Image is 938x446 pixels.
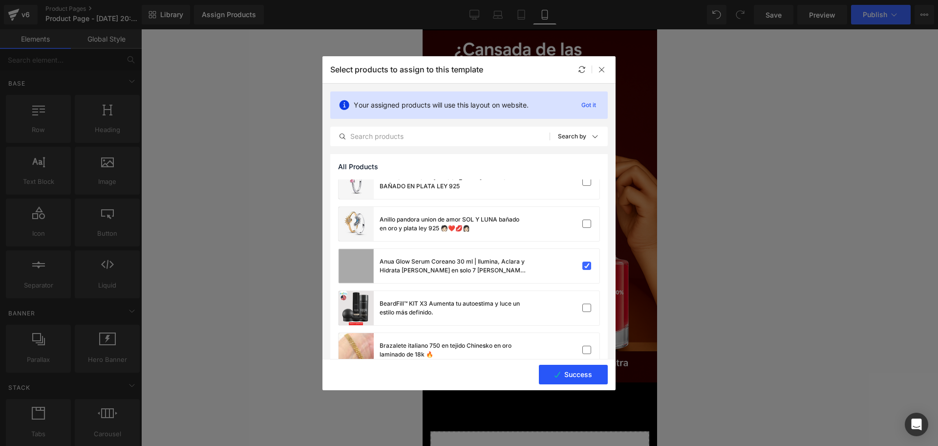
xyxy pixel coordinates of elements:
p: Your assigned products will use this layout on website. [354,100,529,111]
a: product-img [339,291,374,325]
div: Anua Glow Serum Coreano 30 ml | Ilumina, Aclara y Hidrata [PERSON_NAME] en solo 7 [PERSON_NAME] 💅🏻 [380,257,526,275]
div: Anillo pandora union de amor SOL Y LUNA bañado en oro y plata ley 925 🧑🏻‍❤️‍💋‍👩🏻 [380,215,526,233]
div: BeardFill™ KIT X3 Aumenta tu autoestima y luce un estilo más definido. [380,299,526,317]
span: All Products [338,163,378,171]
input: Search products [331,131,550,142]
a: product-img [339,333,374,367]
a: product-img [339,207,374,241]
button: Success [539,365,608,384]
a: product-img [339,249,374,283]
div: Open Intercom Messenger [905,413,928,436]
p: Select products to assign to this template [330,65,483,74]
a: product-img [339,165,374,199]
p: Search by [558,133,586,140]
p: Got it [577,99,600,111]
div: Brazalete italiano 750 en tejido Chinesko en oro laminado de 18k 🔥 [380,341,526,359]
div: ANILLO PANDORA [PERSON_NAME] DE AMOR BAÑADO EN PLATA LEY 925 [380,173,526,191]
